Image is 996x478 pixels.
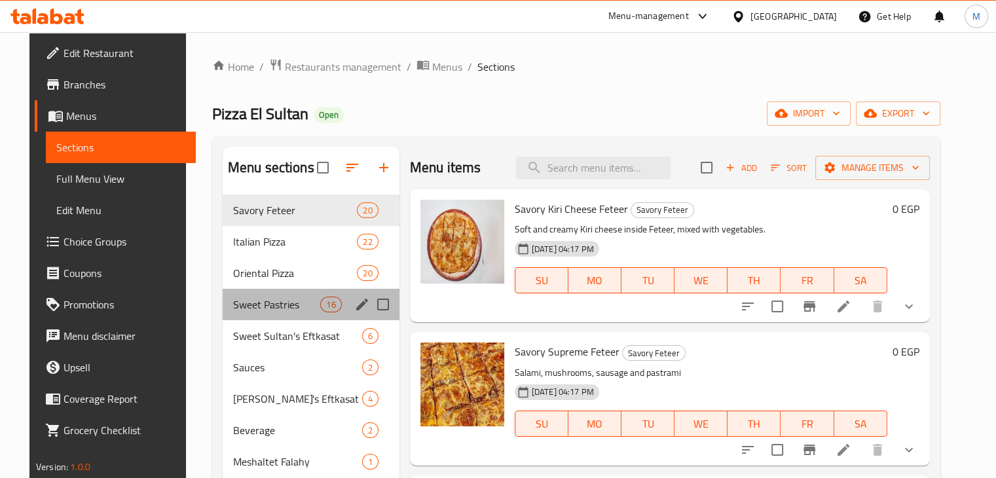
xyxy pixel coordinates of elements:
[834,411,887,437] button: SA
[526,243,599,255] span: [DATE] 04:17 PM
[259,59,264,75] li: /
[212,99,308,128] span: Pizza El Sultan
[64,234,185,249] span: Choice Groups
[720,158,762,178] span: Add item
[762,158,815,178] span: Sort items
[233,422,362,438] span: Beverage
[893,200,919,218] h6: 0 EGP
[363,361,378,374] span: 2
[357,202,378,218] div: items
[309,154,337,181] span: Select all sections
[839,414,882,433] span: SA
[64,45,185,61] span: Edit Restaurant
[352,295,372,314] button: edit
[574,414,616,433] span: MO
[223,352,399,383] div: Sauces2
[631,202,693,217] span: Savory Feteer
[410,158,481,177] h2: Menu items
[516,156,671,179] input: search
[627,271,669,290] span: TU
[521,271,563,290] span: SU
[233,202,358,218] span: Savory Feteer
[515,199,628,219] span: Savory Kiri Cheese Feteer
[228,158,314,177] h2: Menu sections
[893,342,919,361] h6: 0 EGP
[362,328,378,344] div: items
[836,442,851,458] a: Edit menu item
[728,267,781,293] button: TH
[35,320,196,352] a: Menu disclaimer
[623,346,685,361] span: Savory Feteer
[64,328,185,344] span: Menu disclaimer
[362,422,378,438] div: items
[285,59,401,75] span: Restaurants management
[56,202,185,218] span: Edit Menu
[357,234,378,249] div: items
[733,414,775,433] span: TH
[515,267,568,293] button: SU
[223,289,399,320] div: Sweet Pastries16edit
[233,454,362,469] span: Meshaltet Falahy
[363,330,378,342] span: 6
[732,291,764,322] button: sort-choices
[362,454,378,469] div: items
[223,226,399,257] div: Italian Pizza22
[622,345,686,361] div: Savory Feteer
[693,154,720,181] span: Select section
[368,152,399,183] button: Add section
[407,59,411,75] li: /
[357,265,378,281] div: items
[515,411,568,437] button: SU
[233,297,321,312] span: Sweet Pastries
[35,69,196,100] a: Branches
[223,194,399,226] div: Savory Feteer20
[856,101,940,126] button: export
[777,105,840,122] span: import
[233,328,362,344] span: Sweet Sultan's Eftkasat
[212,58,940,75] nav: breadcrumb
[862,291,893,322] button: delete
[35,289,196,320] a: Promotions
[521,414,563,433] span: SU
[64,297,185,312] span: Promotions
[46,163,196,194] a: Full Menu View
[35,100,196,132] a: Menus
[233,234,358,249] span: Italian Pizza
[515,342,619,361] span: Savory Supreme Feteer
[674,411,728,437] button: WE
[893,291,925,322] button: show more
[786,271,828,290] span: FR
[781,267,834,293] button: FR
[233,359,362,375] span: Sauces
[568,267,621,293] button: MO
[836,299,851,314] a: Edit menu item
[680,414,722,433] span: WE
[771,160,807,175] span: Sort
[420,342,504,426] img: Savory Supreme Feteer
[794,434,825,466] button: Branch-specific-item
[64,265,185,281] span: Coupons
[363,393,378,405] span: 4
[223,446,399,477] div: Meshaltet Falahy1
[432,59,462,75] span: Menus
[901,299,917,314] svg: Show Choices
[233,265,358,281] div: Oriental Pizza
[269,58,401,75] a: Restaurants management
[35,37,196,69] a: Edit Restaurant
[767,101,851,126] button: import
[468,59,472,75] li: /
[764,436,791,464] span: Select to update
[363,456,378,468] span: 1
[223,383,399,414] div: [PERSON_NAME]'s Eftkasat4
[732,434,764,466] button: sort-choices
[764,293,791,320] span: Select to update
[358,236,377,248] span: 22
[515,221,887,238] p: Soft and creamy Kiri cheese inside Feteer, mixed with vegetables.
[781,411,834,437] button: FR
[35,257,196,289] a: Coupons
